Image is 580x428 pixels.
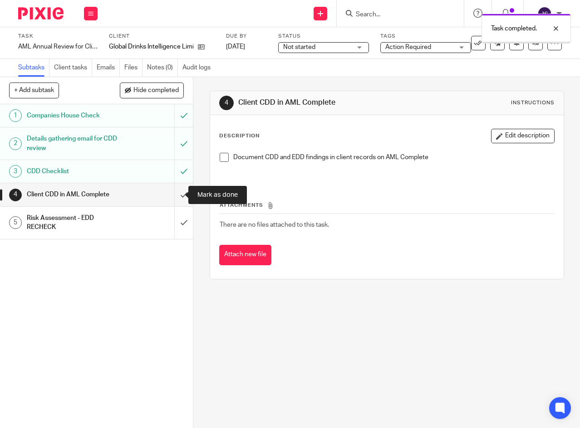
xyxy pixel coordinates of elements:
div: 4 [219,96,234,110]
span: There are no files attached to this task. [220,222,329,228]
label: Due by [226,33,267,40]
p: Document CDD and EDD findings in client records on AML Complete [233,153,554,162]
a: Audit logs [182,59,215,77]
div: Instructions [511,99,555,107]
button: Attach new file [219,245,271,265]
h1: Risk Assessment - EDD RECHECK [27,211,119,234]
span: [DATE] [226,44,245,50]
span: Action Required [385,44,431,50]
p: Global Drinks Intelligence Limited [109,42,193,51]
a: Emails [97,59,120,77]
a: Notes (0) [147,59,178,77]
div: 2 [9,137,22,150]
span: Not started [283,44,315,50]
h1: Companies House Check [27,109,119,122]
p: Description [219,132,260,140]
h1: Details gathering email for CDD review [27,132,119,155]
div: 3 [9,165,22,178]
h1: CDD Checklist [27,165,119,178]
span: Attachments [220,203,263,208]
label: Client [109,33,215,40]
img: Pixie [18,7,64,19]
a: Client tasks [54,59,92,77]
a: Subtasks [18,59,49,77]
div: 1 [9,109,22,122]
img: svg%3E [537,6,552,21]
label: Task [18,33,98,40]
div: 4 [9,189,22,201]
label: Status [278,33,369,40]
a: Files [124,59,143,77]
h1: Client CDD in AML Complete [27,188,119,201]
button: Hide completed [120,83,184,98]
span: Hide completed [133,87,179,94]
div: 5 [9,216,22,229]
h1: Client CDD in AML Complete [238,98,406,107]
p: Task completed. [491,24,537,33]
button: + Add subtask [9,83,59,98]
div: AML Annual Review for Clients [18,42,98,51]
button: Edit description [491,129,555,143]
